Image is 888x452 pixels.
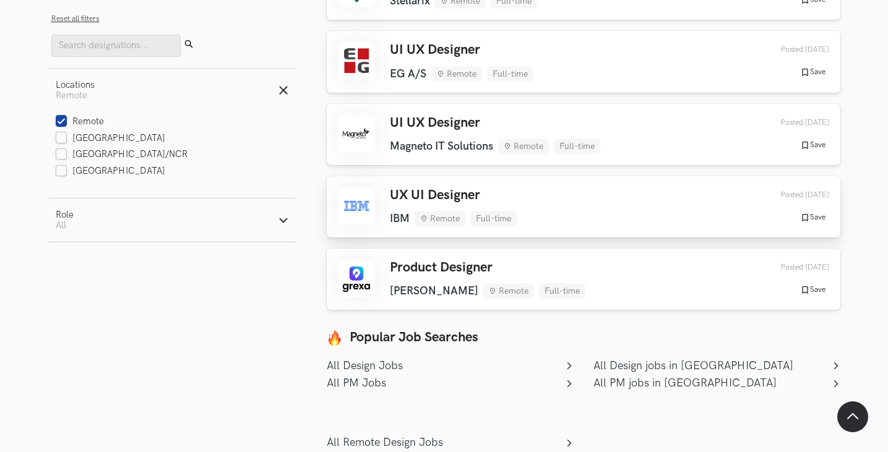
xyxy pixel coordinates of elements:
[327,375,574,392] a: All PM Jobs
[327,31,840,92] a: UI UX Designer EG A/S Remote Full-time Posted [DATE] Save
[56,148,188,161] label: [GEOGRAPHIC_DATA]/NCR
[752,263,829,272] div: 30th Jul
[796,212,829,223] button: Save
[390,115,600,131] h3: UI UX Designer
[593,357,840,375] a: All Design jobs in [GEOGRAPHIC_DATA]
[48,112,296,198] div: LocationsRemote
[390,212,410,225] li: IBM
[48,69,296,112] button: LocationsRemote
[390,260,585,276] h3: Product Designer
[56,80,95,90] div: Locations
[554,139,600,154] li: Full-time
[752,190,829,200] div: 30th Jul
[390,187,517,203] h3: UX UI Designer
[56,90,87,101] span: Remote
[390,42,533,58] h3: UI UX Designer
[56,116,105,129] label: Remote
[56,165,166,178] label: [GEOGRAPHIC_DATA]
[498,139,549,154] li: Remote
[327,330,840,346] h1: Popular Job Searches
[593,375,840,392] a: All PM jobs in [GEOGRAPHIC_DATA]
[796,140,829,151] button: Save
[752,45,829,54] div: 04th Aug
[470,211,517,226] li: Full-time
[431,66,482,82] li: Remote
[796,67,829,78] button: Save
[539,283,585,299] li: Full-time
[487,66,533,82] li: Full-time
[327,249,840,310] a: Product Designer [PERSON_NAME] Remote Full-time Posted [DATE] Save
[327,330,342,346] img: fire.png
[390,140,493,153] li: Magneto IT Solutions
[327,104,840,165] a: UI UX Designer Magneto IT Solutions Remote Full-time Posted [DATE] Save
[51,14,100,23] button: Reset all filters
[56,210,74,220] div: Role
[56,132,166,145] label: [GEOGRAPHIC_DATA]
[483,283,534,299] li: Remote
[48,198,296,242] button: RoleAll
[752,118,829,127] div: 03rd Aug
[390,284,478,297] li: [PERSON_NAME]
[390,67,426,80] li: EG A/S
[51,35,181,57] input: Search
[796,284,829,296] button: Save
[415,211,465,226] li: Remote
[56,220,66,231] span: All
[327,357,574,375] a: All Design Jobs
[327,176,840,237] a: UX UI Designer IBM Remote Full-time Posted [DATE] Save
[327,434,574,451] a: All Remote Design Jobs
